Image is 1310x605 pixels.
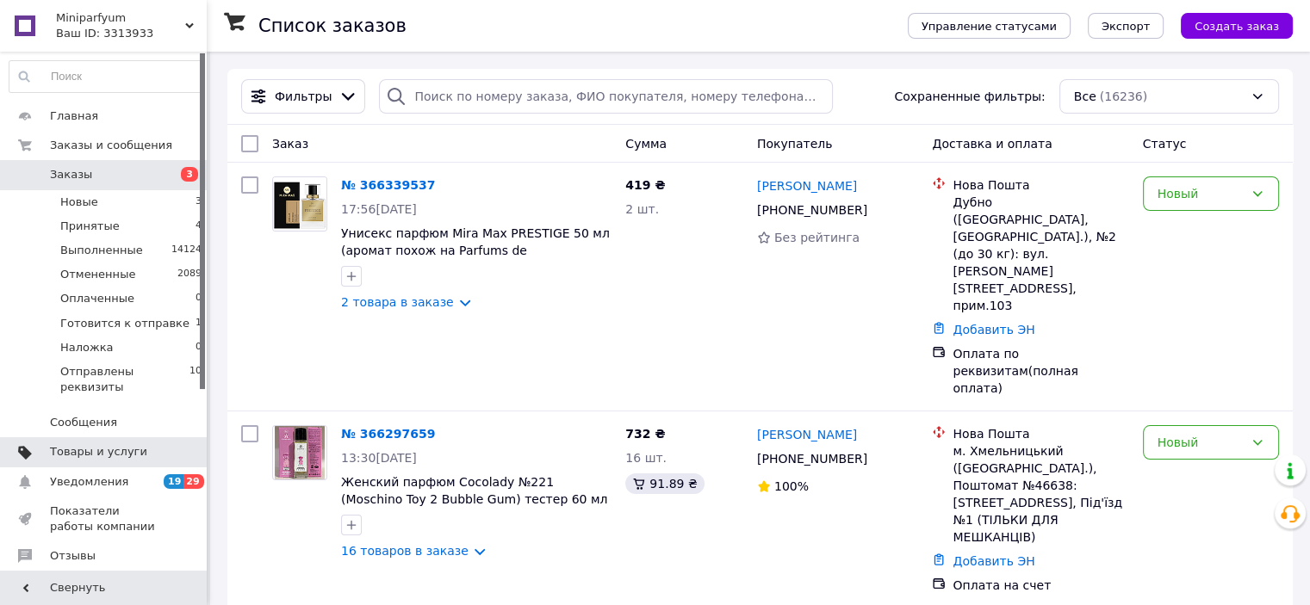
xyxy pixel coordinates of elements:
span: Экспорт [1102,20,1150,33]
div: Новый [1158,433,1244,452]
a: Женский парфюм Cocolady №221 (Moschino Toy 2 Bubble Gum) тестер 60 мл [341,475,607,506]
span: 0 [196,340,202,355]
button: Управление статусами [908,13,1071,39]
span: Принятые [60,219,120,234]
span: Новые [60,194,98,210]
div: Ваш ID: 3313933 [56,26,207,41]
span: Уведомления [50,474,128,490]
span: 16 шт. [625,451,667,465]
span: 14124 [171,243,202,258]
a: Фото товару [272,425,327,480]
span: Оплаченные [60,291,134,306]
span: Покупатель [757,137,833,151]
a: Добавить ЭН [953,554,1034,568]
span: 1 [196,316,202,331]
a: Фото товару [272,176,327,232]
button: Создать заказ [1181,13,1293,39]
span: 732 ₴ [625,427,665,441]
a: Добавить ЭН [953,323,1034,336]
input: Поиск [9,61,202,92]
span: Показатели работы компании [50,503,159,534]
span: 13:30[DATE] [341,451,417,465]
span: Заказы [50,167,92,182]
a: № 366339537 [341,178,435,192]
div: м. Хмельницький ([GEOGRAPHIC_DATA].), Поштомат №46638: [STREET_ADDRESS], Під'їзд №1 (ТІЛЬКИ ДЛЯ М... [953,442,1128,546]
a: 2 товара в заказе [341,295,454,309]
div: Оплата на счет [953,577,1128,594]
span: Товары и услуги [50,444,147,460]
span: 419 ₴ [625,178,665,192]
span: Сохраненные фильтры: [894,88,1045,105]
span: 17:56[DATE] [341,202,417,216]
img: Фото товару [273,177,326,231]
button: Экспорт [1088,13,1164,39]
span: 2 шт. [625,202,659,216]
span: 3 [196,194,202,210]
span: Заказы и сообщения [50,138,172,153]
span: Сумма [625,137,667,151]
span: 4 [196,219,202,234]
span: 2089 [177,267,202,282]
span: 10 [189,364,202,395]
a: Создать заказ [1164,18,1293,32]
span: [PHONE_NUMBER] [757,452,867,466]
h1: Список заказов [258,15,407,36]
span: Наложка [60,340,114,355]
div: Нова Пошта [953,176,1128,194]
span: Выполненные [60,243,143,258]
span: 29 [183,474,203,489]
span: Сообщения [50,415,117,430]
span: Заказ [272,137,308,151]
span: Готовится к отправке [60,316,189,331]
div: 91.89 ₴ [625,473,704,494]
span: 0 [196,291,202,306]
span: Отзывы [50,548,96,564]
a: 16 товаров в заказе [341,544,469,558]
img: Фото товару [275,426,325,479]
span: Главная [50,108,98,124]
span: [PHONE_NUMBER] [757,203,867,217]
span: Фильтры [275,88,332,105]
span: Доставка и оплата [932,137,1052,151]
input: Поиск по номеру заказа, ФИО покупателя, номеру телефона, Email, номеру накладной [379,79,833,114]
span: Все [1074,88,1096,105]
a: [PERSON_NAME] [757,426,857,443]
div: Нова Пошта [953,425,1128,442]
span: Управление статусами [922,20,1057,33]
div: Оплата по реквизитам(полная оплата) [953,345,1128,397]
span: Статус [1143,137,1187,151]
span: 19 [164,474,183,489]
span: Miniparfyum [56,10,185,26]
span: (16236) [1100,90,1147,103]
a: [PERSON_NAME] [757,177,857,194]
span: 100% [774,479,809,493]
span: Отправлены реквизиты [60,364,189,395]
a: № 366297659 [341,427,435,441]
a: Унисекс парфюм Mira Max PRESTIGE 50 мл (аромат похож на Parfums de [PERSON_NAME] Exclusif) [341,226,610,275]
span: Создать заказ [1195,20,1279,33]
div: Дубно ([GEOGRAPHIC_DATA], [GEOGRAPHIC_DATA].), №2 (до 30 кг): вул. [PERSON_NAME][STREET_ADDRESS],... [953,194,1128,314]
div: Новый [1158,184,1244,203]
span: Без рейтинга [774,231,860,244]
span: Отмененные [60,267,135,282]
span: 3 [181,167,198,182]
